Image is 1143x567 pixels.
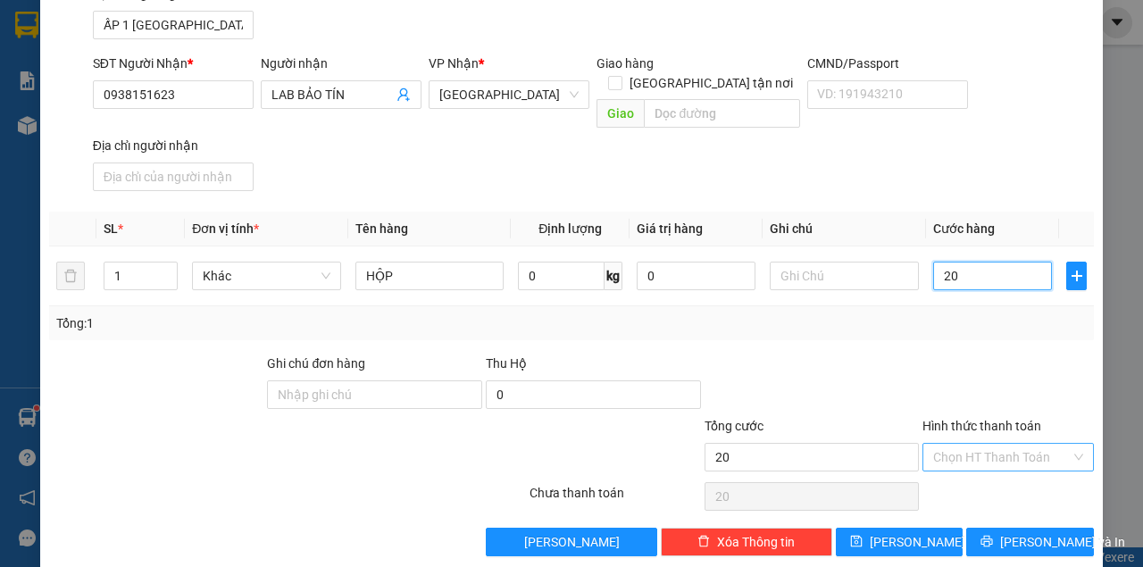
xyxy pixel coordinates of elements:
[93,11,254,39] input: Địa chỉ của người gửi
[267,356,365,371] label: Ghi chú đơn hàng
[56,313,443,333] div: Tổng: 1
[622,73,800,93] span: [GEOGRAPHIC_DATA] tận nơi
[637,262,755,290] input: 0
[1067,269,1086,283] span: plus
[538,221,602,236] span: Định lượng
[104,221,118,236] span: SL
[192,221,259,236] span: Đơn vị tính
[763,212,926,246] th: Ghi chú
[528,483,703,514] div: Chưa thanh toán
[933,221,995,236] span: Cước hàng
[637,221,703,236] span: Giá trị hàng
[439,81,579,108] span: Sài Gòn
[396,88,411,102] span: user-add
[486,528,657,556] button: [PERSON_NAME]
[1000,532,1125,552] span: [PERSON_NAME] và In
[717,532,795,552] span: Xóa Thông tin
[93,54,254,73] div: SĐT Người Nhận
[697,535,710,549] span: delete
[644,99,799,128] input: Dọc đường
[429,56,479,71] span: VP Nhận
[966,528,1094,556] button: printer[PERSON_NAME] và In
[850,535,863,549] span: save
[836,528,964,556] button: save[PERSON_NAME]
[203,263,330,289] span: Khác
[661,528,832,556] button: deleteXóa Thông tin
[355,262,505,290] input: VD: Bàn, Ghế
[922,419,1041,433] label: Hình thức thanh toán
[56,262,85,290] button: delete
[597,56,654,71] span: Giao hàng
[770,262,919,290] input: Ghi Chú
[524,532,620,552] span: [PERSON_NAME]
[93,163,254,191] input: Địa chỉ của người nhận
[597,99,644,128] span: Giao
[267,380,482,409] input: Ghi chú đơn hàng
[1066,262,1087,290] button: plus
[870,532,965,552] span: [PERSON_NAME]
[980,535,993,549] span: printer
[705,419,763,433] span: Tổng cước
[807,54,968,73] div: CMND/Passport
[605,262,622,290] span: kg
[93,136,254,155] div: Địa chỉ người nhận
[261,54,421,73] div: Người nhận
[355,221,408,236] span: Tên hàng
[486,356,527,371] span: Thu Hộ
